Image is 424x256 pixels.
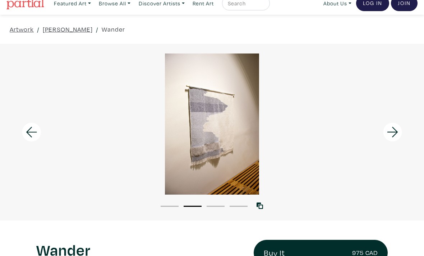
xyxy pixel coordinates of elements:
[43,24,93,34] a: [PERSON_NAME]
[96,24,98,34] span: /
[37,24,40,34] span: /
[161,206,179,207] button: 1 of 4
[207,206,225,207] button: 3 of 4
[102,24,125,34] a: Wander
[10,24,34,34] a: Artwork
[184,206,202,207] button: 2 of 4
[230,206,248,207] button: 4 of 4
